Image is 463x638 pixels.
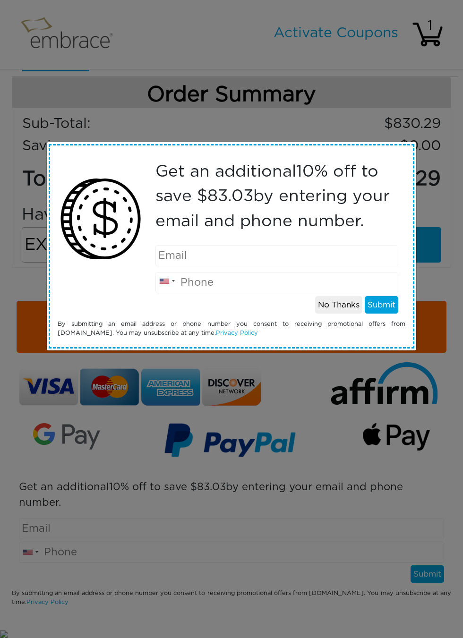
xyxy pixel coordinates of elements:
[55,174,146,264] img: money2.png
[155,160,399,234] p: Get an additional % off to save $ by entering your email and phone number.
[216,330,258,336] a: Privacy Policy
[51,320,412,338] div: By submitting an email address or phone number you consent to receiving promotional offers from [...
[296,163,314,180] span: 10
[155,245,399,266] input: Email
[155,272,399,293] input: Phone
[365,296,398,314] button: Submit
[207,188,253,204] span: 83.03
[156,269,178,293] div: United States: +1
[315,296,362,314] button: No Thanks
